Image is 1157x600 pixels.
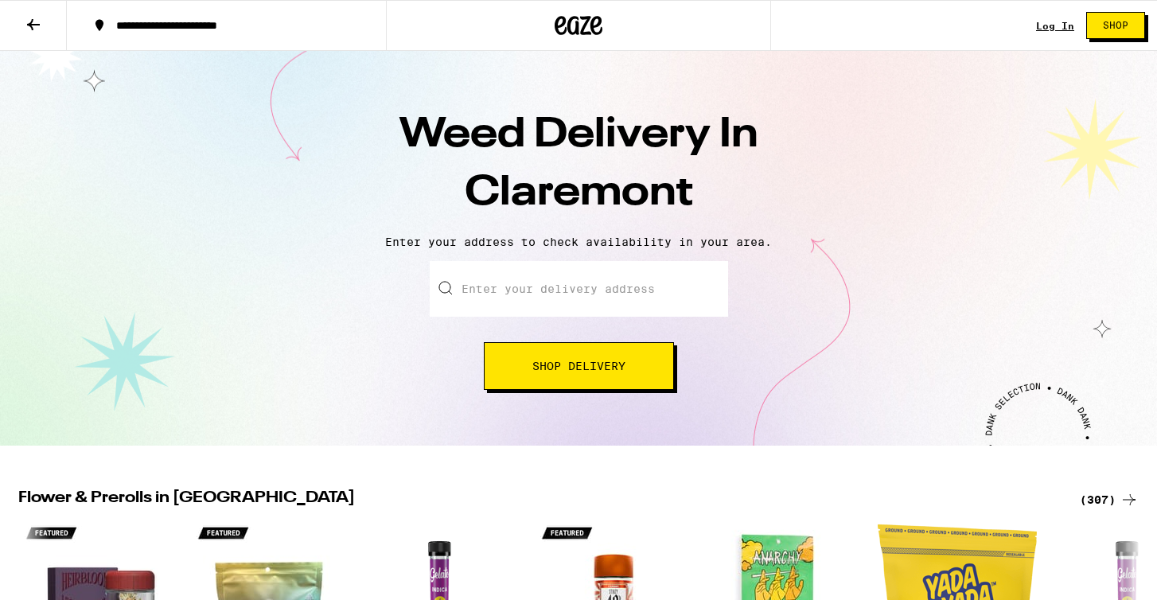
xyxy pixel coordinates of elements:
h2: Flower & Prerolls in [GEOGRAPHIC_DATA] [18,490,1061,509]
a: Shop [1074,12,1157,39]
p: Enter your address to check availability in your area. [16,236,1141,248]
button: Shop [1086,12,1145,39]
a: (307) [1080,490,1139,509]
h1: Weed Delivery In [300,107,857,223]
span: Shop Delivery [532,360,625,372]
span: Shop [1103,21,1128,30]
button: Shop Delivery [484,342,674,390]
a: Log In [1036,21,1074,31]
span: Claremont [465,173,693,214]
input: Enter your delivery address [430,261,728,317]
